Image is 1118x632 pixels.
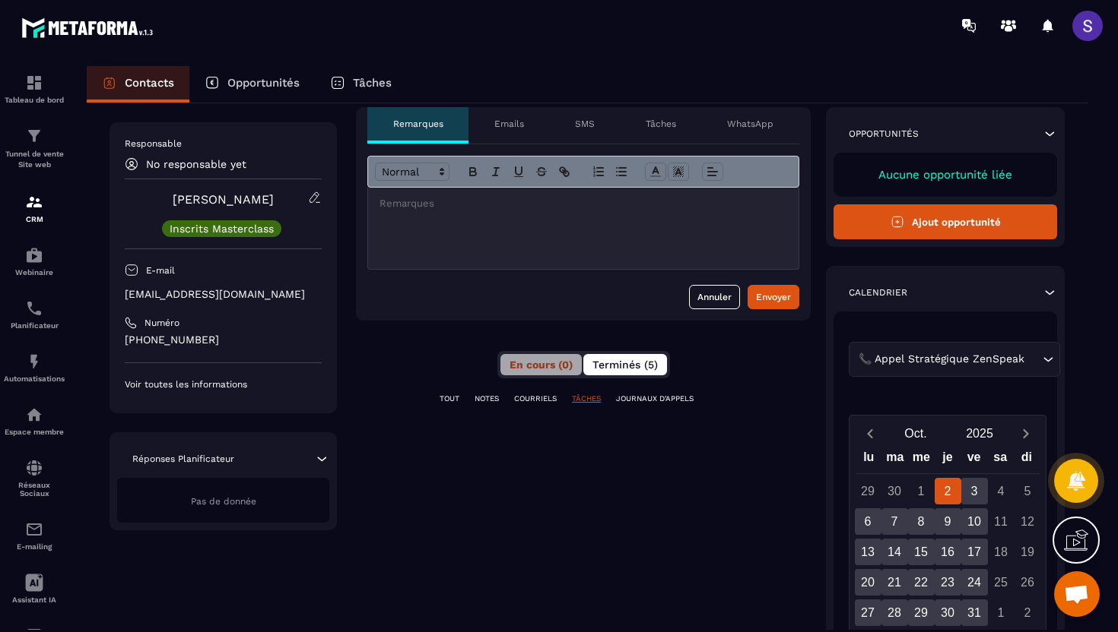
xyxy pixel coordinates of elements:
p: Calendrier [849,286,907,299]
p: TÂCHES [572,393,601,404]
p: Emails [494,118,524,130]
div: Calendar wrapper [856,447,1040,626]
a: formationformationCRM [4,182,65,235]
p: Responsable [125,137,322,150]
div: 4 [988,478,1015,504]
a: automationsautomationsAutomatisations [4,341,65,394]
input: Search for option [1027,351,1039,368]
div: 20 [855,569,881,596]
p: WhatsApp [727,118,773,130]
p: Numéro [145,317,179,329]
div: 22 [908,569,935,596]
div: 24 [961,569,988,596]
p: E-mailing [4,542,65,551]
p: Tâches [646,118,676,130]
p: Voir toutes les informations [125,378,322,390]
img: social-network [25,459,43,477]
p: Automatisations [4,374,65,383]
button: Open years overlay [948,420,1012,447]
button: Next month [1012,423,1040,444]
div: Envoyer [756,289,791,305]
div: 1 [908,478,935,504]
button: Open months overlay [884,420,948,447]
button: Previous month [856,423,884,444]
div: 7 [881,508,908,535]
div: 30 [881,478,908,504]
p: Webinaire [4,268,65,276]
a: automationsautomationsWebinaire [4,235,65,288]
a: social-networksocial-networkRéseaux Sociaux [4,447,65,509]
img: formation [25,74,43,92]
button: En cours (0) [500,354,582,375]
div: 23 [935,569,961,596]
p: JOURNAUX D'APPELS [616,393,694,404]
div: lu [856,447,882,473]
div: 26 [1015,569,1041,596]
div: di [1013,447,1040,473]
div: 31 [961,599,988,626]
a: schedulerschedulerPlanificateur [4,288,65,341]
p: Réponses Planificateur [132,453,234,465]
div: 28 [881,599,908,626]
p: Aucune opportunité liée [849,168,1042,182]
img: automations [25,246,43,264]
button: Annuler [689,285,740,309]
p: CRM [4,215,65,223]
div: 2 [1015,599,1041,626]
p: Planificateur [4,321,65,330]
button: Terminés (5) [583,354,667,375]
div: 10 [961,508,988,535]
div: 21 [881,569,908,596]
p: [EMAIL_ADDRESS][DOMAIN_NAME] [125,287,322,302]
p: SMS [575,118,595,130]
div: me [908,447,935,473]
div: 5 [1015,478,1041,504]
div: Calendar days [856,478,1040,626]
p: E-mail [146,264,175,276]
button: Envoyer [748,285,799,309]
p: Opportunités [227,76,300,90]
div: 1 [988,599,1015,626]
div: Ouvrir le chat [1054,571,1100,617]
a: automationsautomationsEspace membre [4,394,65,447]
div: 9 [935,508,961,535]
a: formationformationTableau de bord [4,62,65,115]
a: Tâches [315,66,407,103]
div: 14 [881,539,908,565]
div: je [935,447,961,473]
p: Réseaux Sociaux [4,481,65,498]
p: NOTES [475,393,499,404]
div: 12 [1015,508,1041,535]
div: 17 [961,539,988,565]
p: TOUT [440,393,459,404]
div: 29 [855,478,881,504]
div: Search for option [849,342,1060,377]
p: Tâches [353,76,392,90]
a: Contacts [87,66,189,103]
div: ma [882,447,909,473]
div: 6 [855,508,881,535]
p: Espace membre [4,428,65,436]
img: logo [21,14,158,42]
span: Pas de donnée [191,496,256,507]
p: Inscrits Masterclass [170,223,274,234]
div: 11 [988,508,1015,535]
div: 16 [935,539,961,565]
div: 15 [908,539,935,565]
img: automations [25,352,43,371]
a: Opportunités [189,66,315,103]
p: [PHONE_NUMBER] [125,333,322,347]
p: Opportunités [849,128,919,140]
span: En cours (0) [510,359,573,371]
div: 19 [1015,539,1041,565]
button: Ajout opportunité [834,204,1057,239]
img: formation [25,193,43,211]
div: 29 [908,599,935,626]
p: No responsable yet [146,158,246,170]
div: 27 [855,599,881,626]
img: formation [25,127,43,145]
div: 3 [961,478,988,504]
img: automations [25,406,43,424]
a: Assistant IA [4,562,65,615]
img: email [25,520,43,539]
